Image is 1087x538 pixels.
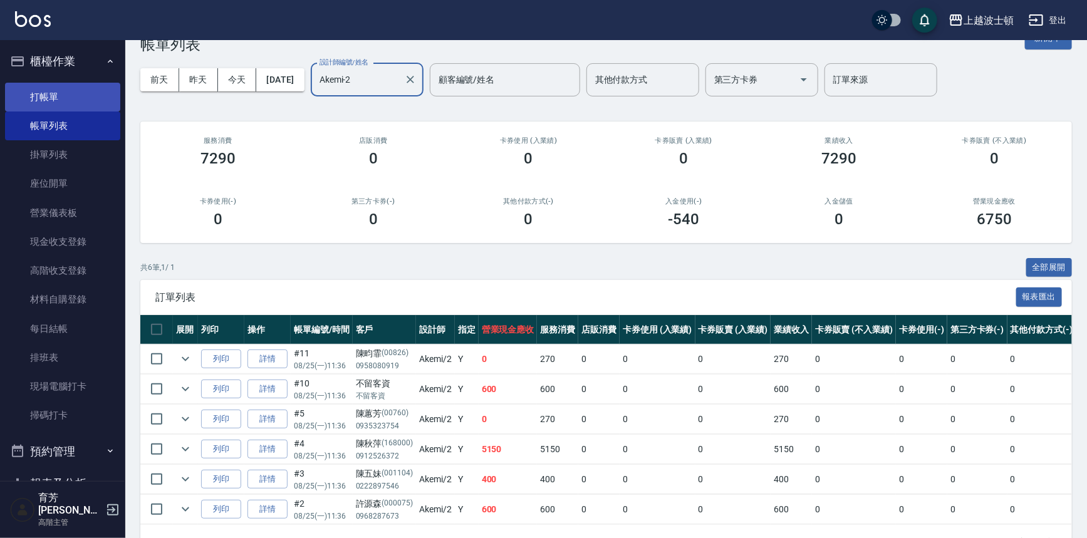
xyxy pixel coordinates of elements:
td: 0 [695,375,771,404]
td: 0 [947,375,1007,404]
p: (00826) [382,347,409,360]
button: 預約管理 [5,435,120,468]
td: 600 [479,375,538,404]
p: (168000) [382,437,413,450]
a: 打帳單 [5,83,120,111]
td: 0 [578,465,620,494]
div: 許源森 [356,497,413,510]
td: 0 [896,465,947,494]
td: 0 [695,495,771,524]
a: 詳情 [247,500,288,519]
a: 帳單列表 [5,111,120,140]
th: 操作 [244,315,291,344]
h3: 0 [679,150,688,167]
td: 400 [771,465,812,494]
td: 0 [812,435,896,464]
th: 業績收入 [771,315,812,344]
h2: 入金使用(-) [621,197,746,205]
td: 0 [695,435,771,464]
button: 前天 [140,68,179,91]
td: 5150 [771,435,812,464]
a: 詳情 [247,380,288,399]
td: #5 [291,405,353,434]
td: 0 [479,344,538,374]
div: 陳五妹 [356,467,413,480]
th: 其他付款方式(-) [1007,315,1076,344]
label: 設計師編號/姓名 [320,58,368,67]
th: 卡券使用 (入業績) [620,315,695,344]
h2: 業績收入 [776,137,902,145]
td: 600 [771,375,812,404]
th: 服務消費 [537,315,578,344]
th: 店販消費 [578,315,620,344]
button: 登出 [1024,9,1072,32]
button: 列印 [201,380,241,399]
div: 不留客資 [356,377,413,390]
p: 0958080919 [356,360,413,371]
h3: 服務消費 [155,137,281,145]
td: 0 [812,375,896,404]
h3: 0 [990,150,999,167]
p: (000075) [382,497,413,510]
h3: 7290 [821,150,856,167]
a: 掃碼打卡 [5,401,120,430]
td: Akemi /2 [416,495,455,524]
a: 材料自購登錄 [5,285,120,314]
h2: 入金儲值 [776,197,902,205]
button: 櫃檯作業 [5,45,120,78]
td: 0 [578,435,620,464]
a: 每日結帳 [5,314,120,343]
p: 0222897546 [356,480,413,492]
a: 掛單列表 [5,140,120,169]
td: 0 [578,344,620,374]
td: #10 [291,375,353,404]
td: Akemi /2 [416,405,455,434]
th: 設計師 [416,315,455,344]
td: 0 [620,375,695,404]
a: 報表匯出 [1016,291,1063,303]
td: 0 [620,405,695,434]
p: (001104) [382,467,413,480]
td: 400 [537,465,578,494]
div: 上越波士頓 [964,13,1014,28]
button: 全部展開 [1026,258,1073,277]
td: 0 [812,495,896,524]
td: 0 [578,495,620,524]
td: 600 [537,495,578,524]
td: Akemi /2 [416,435,455,464]
td: Akemi /2 [416,465,455,494]
th: 展開 [173,315,198,344]
button: [DATE] [256,68,304,91]
td: 0 [1007,344,1076,374]
th: 營業現金應收 [479,315,538,344]
td: 270 [771,405,812,434]
h2: 卡券販賣 (入業績) [621,137,746,145]
td: 0 [812,344,896,374]
h2: 卡券使用 (入業績) [466,137,591,145]
td: 600 [537,375,578,404]
td: 0 [695,405,771,434]
td: 0 [896,495,947,524]
td: Y [455,375,479,404]
td: 0 [947,495,1007,524]
td: 0 [896,435,947,464]
td: 0 [947,435,1007,464]
td: 0 [695,465,771,494]
td: 0 [947,344,1007,374]
th: 卡券販賣 (不入業績) [812,315,896,344]
p: 0968287673 [356,510,413,522]
span: 訂單列表 [155,291,1016,304]
td: 0 [620,495,695,524]
td: 0 [578,375,620,404]
button: 上越波士頓 [944,8,1019,33]
td: 600 [771,495,812,524]
td: 0 [896,344,947,374]
th: 卡券使用(-) [896,315,947,344]
a: 排班表 [5,343,120,372]
td: 0 [812,465,896,494]
td: 0 [896,405,947,434]
td: 270 [537,405,578,434]
p: 08/25 (一) 11:36 [294,390,350,401]
td: #4 [291,435,353,464]
td: 0 [1007,375,1076,404]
